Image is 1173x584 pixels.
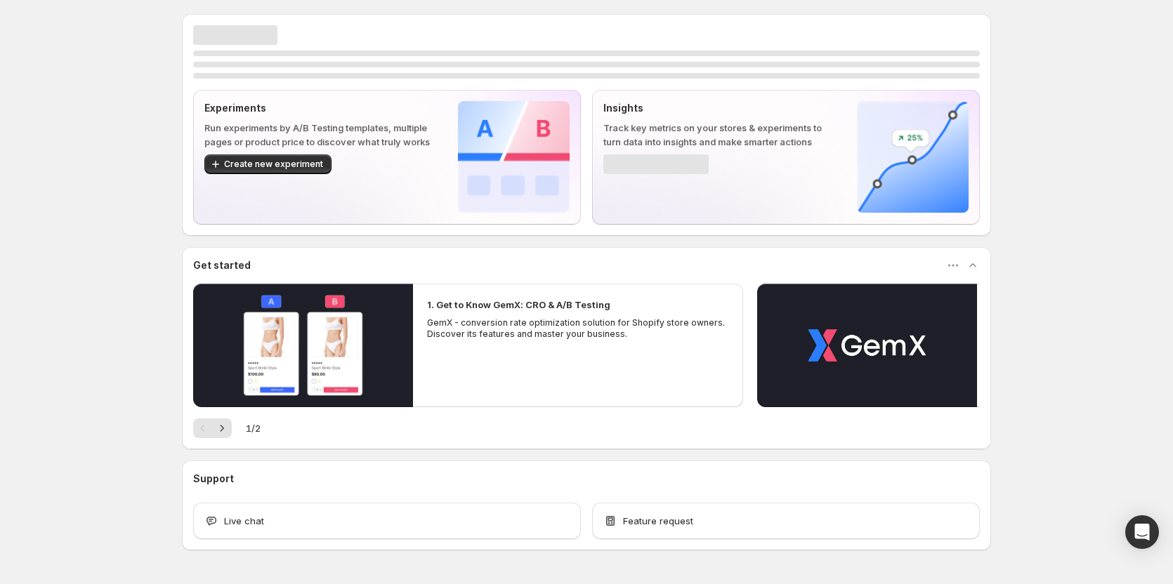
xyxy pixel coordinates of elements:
button: Play video [757,284,977,407]
img: Experiments [458,101,570,213]
h3: Support [193,472,234,486]
p: GemX - conversion rate optimization solution for Shopify store owners. Discover its features and ... [427,317,729,340]
p: Experiments [204,101,435,115]
p: Insights [603,101,834,115]
div: Open Intercom Messenger [1125,515,1159,549]
button: Create new experiment [204,154,332,174]
button: Play video [193,284,413,407]
span: Live chat [224,514,264,528]
span: Feature request [623,514,693,528]
span: Create new experiment [224,159,323,170]
h2: 1. Get to Know GemX: CRO & A/B Testing [427,298,610,312]
p: Track key metrics on your stores & experiments to turn data into insights and make smarter actions [603,121,834,149]
span: 1 / 2 [246,421,261,435]
button: Next [212,418,232,438]
h3: Get started [193,258,251,272]
img: Insights [857,101,969,213]
p: Run experiments by A/B Testing templates, multiple pages or product price to discover what truly ... [204,121,435,149]
nav: Pagination [193,418,232,438]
